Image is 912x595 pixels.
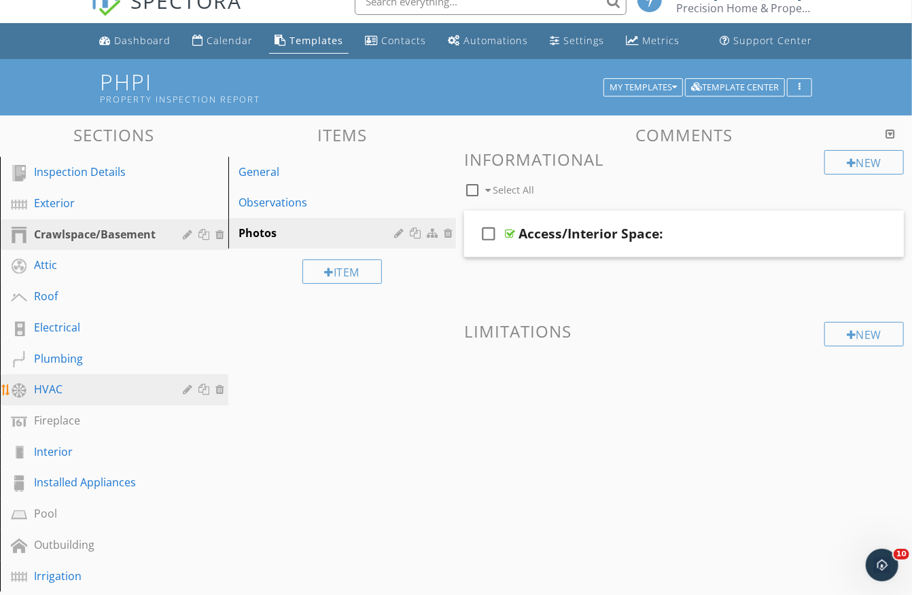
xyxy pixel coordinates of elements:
[714,29,818,54] a: Support Center
[34,226,164,242] div: Crawlspace/Basement
[685,80,785,92] a: Template Center
[493,183,534,196] span: Select All
[894,549,909,560] span: 10
[290,34,343,47] div: Templates
[94,29,176,54] a: Dashboard
[34,319,164,336] div: Electrical
[100,70,812,105] h1: PHPI
[34,195,164,211] div: Exterior
[691,83,779,92] div: Template Center
[563,34,604,47] div: Settings
[34,350,164,367] div: Plumbing
[34,505,164,522] div: Pool
[464,322,904,340] h3: Limitations
[620,29,685,54] a: Metrics
[187,29,258,54] a: Calendar
[34,257,164,273] div: Attic
[519,226,663,242] div: Access/Interior Space:
[478,217,499,250] i: check_box_outline_blank
[239,164,399,180] div: General
[464,150,904,168] h3: Informational
[239,194,399,211] div: Observations
[34,381,164,397] div: HVAC
[685,78,785,97] button: Template Center
[603,78,683,97] button: My Templates
[228,126,457,144] h3: Items
[464,126,904,144] h3: Comments
[269,29,349,54] a: Templates
[442,29,533,54] a: Automations (Basic)
[34,474,164,490] div: Installed Appliances
[34,164,164,180] div: Inspection Details
[34,412,164,429] div: Fireplace
[34,444,164,460] div: Interior
[610,83,677,92] div: My Templates
[239,225,399,241] div: Photos
[866,549,898,581] iframe: Intercom live chat
[207,34,253,47] div: Calendar
[100,94,608,105] div: Property Inspection Report
[544,29,610,54] a: Settings
[34,288,164,304] div: Roof
[381,34,426,47] div: Contacts
[359,29,432,54] a: Contacts
[302,259,383,284] div: Item
[34,568,164,584] div: Irrigation
[824,150,904,175] div: New
[733,34,813,47] div: Support Center
[34,537,164,553] div: Outbuilding
[824,322,904,346] div: New
[463,34,528,47] div: Automations
[114,34,171,47] div: Dashboard
[642,34,680,47] div: Metrics
[676,1,812,15] div: Precision Home & Property Inspections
